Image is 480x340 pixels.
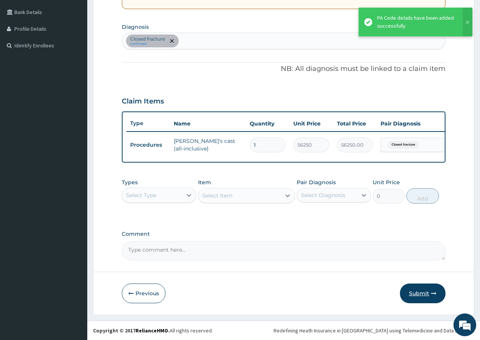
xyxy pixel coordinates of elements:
th: Type [126,116,170,130]
button: Submit [400,284,445,303]
div: Chat with us now [39,42,127,52]
label: Pair Diagnosis [297,179,336,186]
span: We're online! [44,96,105,172]
div: Minimize live chat window [124,4,143,22]
label: Comment [122,231,445,237]
th: Quantity [246,116,290,131]
span: Closed fracture [388,141,419,149]
div: Redefining Heath Insurance in [GEOGRAPHIC_DATA] using Telemedicine and Data Science! [274,327,474,334]
small: confirmed [130,42,165,46]
label: Item [198,179,211,186]
th: Pair Diagnosis [377,116,460,131]
button: Previous [122,284,165,303]
th: Total Price [333,116,377,131]
label: Unit Price [373,179,400,186]
footer: All rights reserved. [87,321,480,340]
td: Procedures [126,138,170,152]
textarea: Type your message and hit 'Enter' [4,207,145,233]
a: RelianceHMO [135,327,168,334]
strong: Copyright © 2017 . [93,327,170,334]
label: Types [122,179,138,186]
div: Select Diagnosis [301,191,345,199]
button: Add [406,188,439,204]
div: PA Code details have been added successfully [377,14,455,30]
h3: Claim Items [122,97,164,106]
p: Closed fracture [130,36,165,42]
td: [PERSON_NAME]'s cast (all-inclusive) [170,133,246,156]
p: NB: All diagnosis must be linked to a claim item [122,64,445,74]
div: Select Type [126,191,156,199]
label: Diagnosis [122,23,149,31]
img: d_794563401_company_1708531726252_794563401 [14,38,31,57]
th: Unit Price [290,116,333,131]
th: Name [170,116,246,131]
span: remove selection option [168,38,175,44]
